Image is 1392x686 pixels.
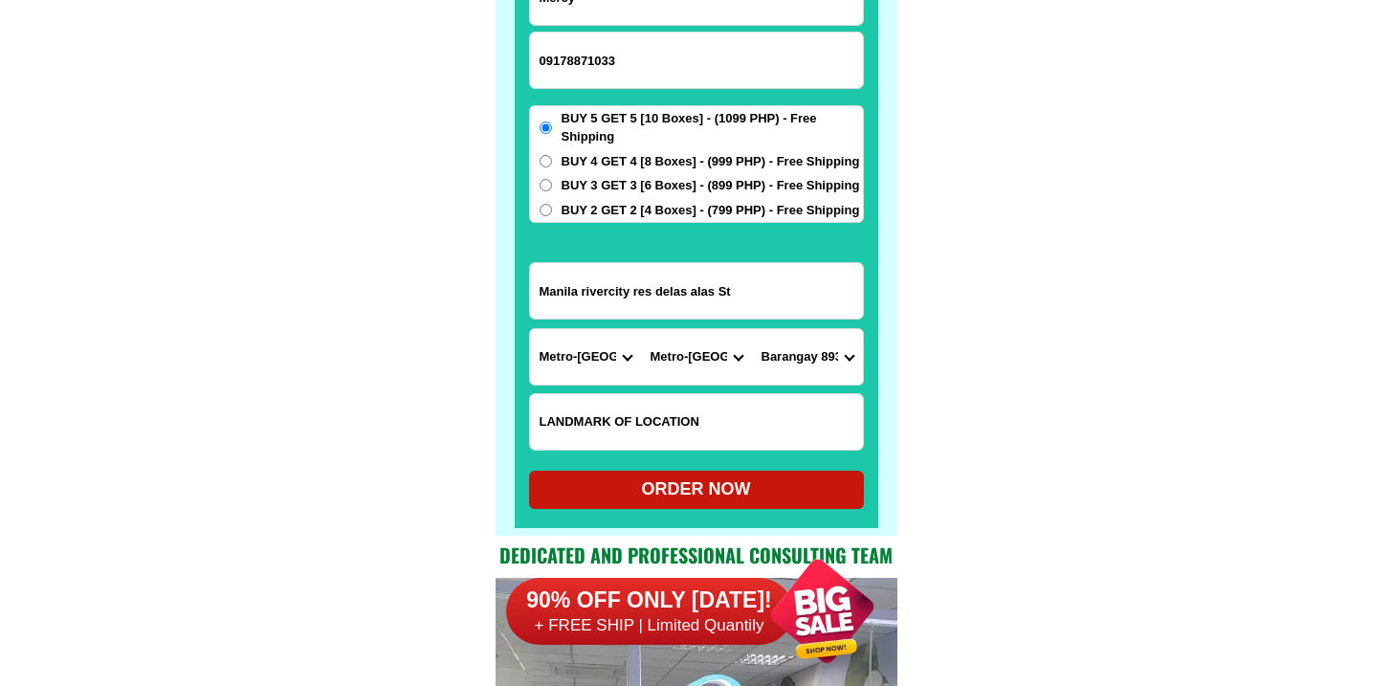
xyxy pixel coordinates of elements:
[506,615,793,636] h6: + FREE SHIP | Limited Quantily
[540,179,552,191] input: BUY 3 GET 3 [6 Boxes] - (899 PHP) - Free Shipping
[540,155,552,167] input: BUY 4 GET 4 [8 Boxes] - (999 PHP) - Free Shipping
[540,122,552,134] input: BUY 5 GET 5 [10 Boxes] - (1099 PHP) - Free Shipping
[530,394,863,450] input: Input LANDMARKOFLOCATION
[540,204,552,216] input: BUY 2 GET 2 [4 Boxes] - (799 PHP) - Free Shipping
[562,176,860,195] span: BUY 3 GET 3 [6 Boxes] - (899 PHP) - Free Shipping
[562,109,863,146] span: BUY 5 GET 5 [10 Boxes] - (1099 PHP) - Free Shipping
[530,33,863,88] input: Input phone_number
[530,329,641,385] select: Select province
[530,263,863,319] input: Input address
[506,586,793,615] h6: 90% OFF ONLY [DATE]!
[562,201,860,220] span: BUY 2 GET 2 [4 Boxes] - (799 PHP) - Free Shipping
[529,476,864,502] div: ORDER NOW
[752,329,863,385] select: Select commune
[641,329,752,385] select: Select district
[562,152,860,171] span: BUY 4 GET 4 [8 Boxes] - (999 PHP) - Free Shipping
[496,541,897,569] h2: Dedicated and professional consulting team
